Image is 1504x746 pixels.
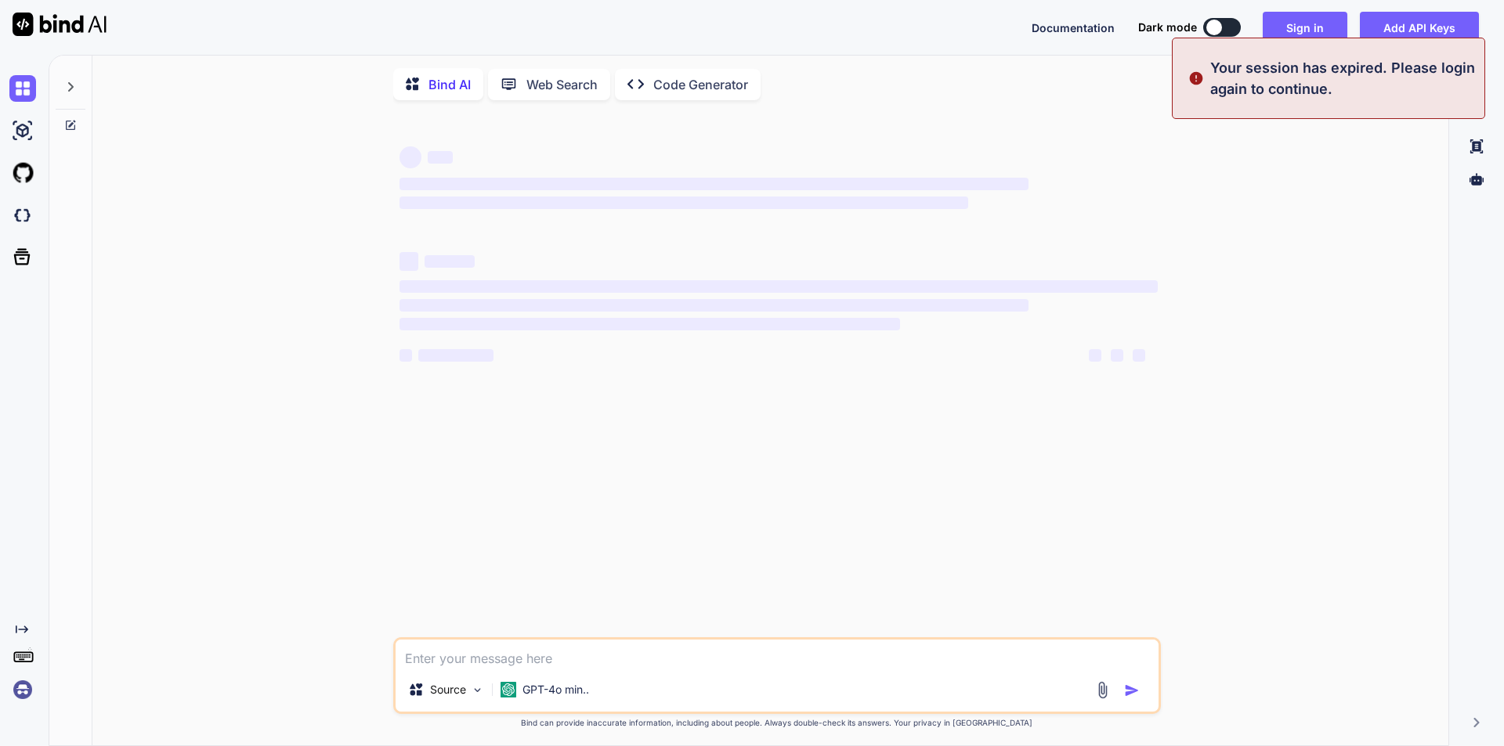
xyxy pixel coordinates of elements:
span: ‌ [399,318,900,330]
img: signin [9,676,36,703]
button: Sign in [1263,12,1347,43]
p: Source [430,682,466,697]
button: Add API Keys [1360,12,1479,43]
p: Your session has expired. Please login again to continue. [1210,57,1475,99]
span: ‌ [399,299,1029,312]
span: ‌ [425,255,475,268]
span: ‌ [1089,349,1101,362]
span: ‌ [399,349,412,362]
span: ‌ [1111,349,1123,362]
img: chat [9,75,36,102]
span: ‌ [399,252,418,271]
img: attachment [1094,681,1112,699]
span: ‌ [399,280,1158,293]
img: Bind AI [13,13,107,36]
img: ai-studio [9,117,36,144]
span: ‌ [428,151,453,164]
img: GPT-4o mini [501,682,516,697]
p: GPT-4o min.. [522,682,589,697]
img: alert [1188,57,1204,99]
span: ‌ [418,349,493,362]
span: ‌ [399,196,968,209]
span: ‌ [1133,349,1145,362]
p: Bind AI [428,75,471,94]
img: Pick Models [471,683,484,697]
span: Dark mode [1138,20,1197,35]
button: Documentation [1032,20,1115,36]
img: darkCloudIdeIcon [9,202,36,229]
span: ‌ [399,178,1029,190]
p: Bind can provide inaccurate information, including about people. Always double-check its answers.... [393,717,1161,729]
p: Code Generator [653,75,748,94]
img: icon [1124,683,1140,698]
p: Web Search [526,75,598,94]
span: ‌ [399,146,421,168]
span: Documentation [1032,21,1115,34]
img: githubLight [9,160,36,186]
